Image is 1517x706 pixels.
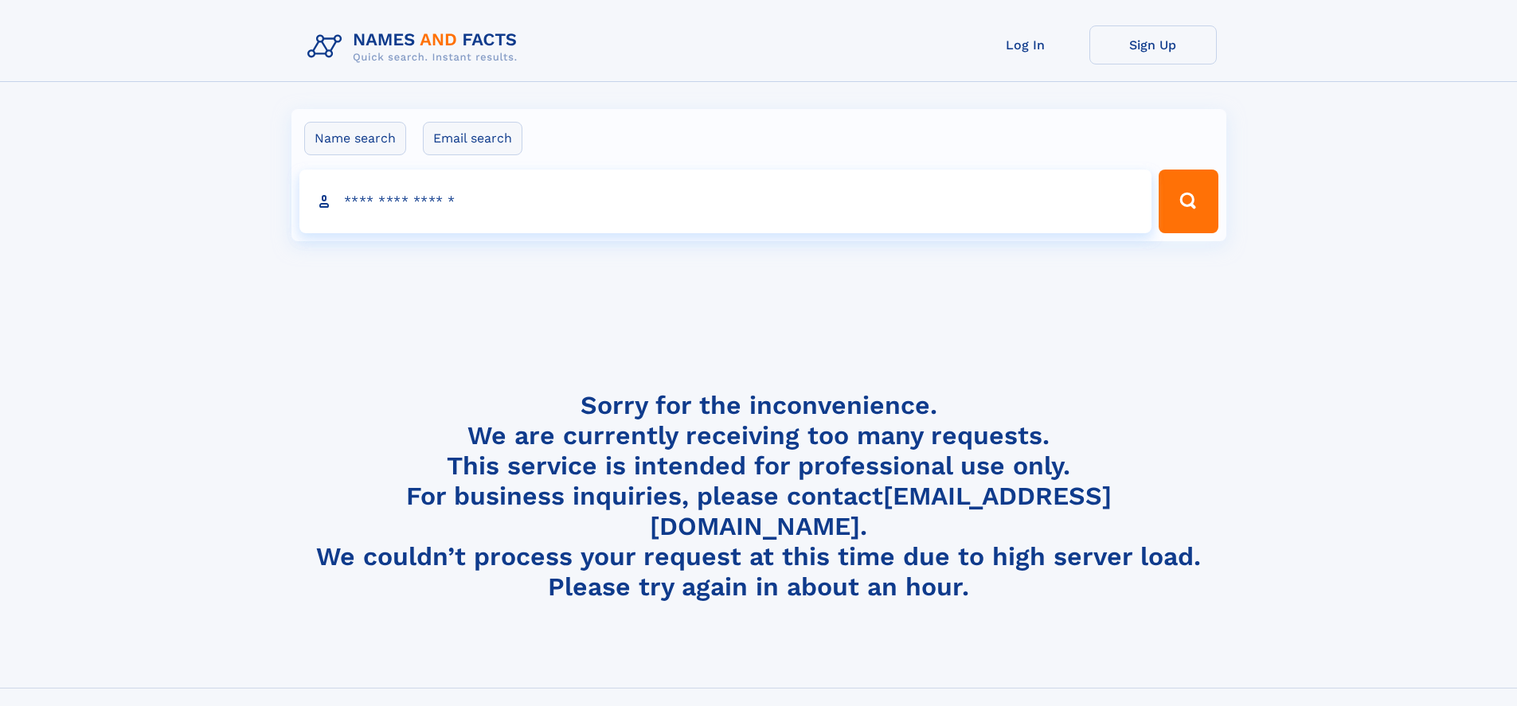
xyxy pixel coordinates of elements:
[1159,170,1218,233] button: Search Button
[650,481,1112,541] a: [EMAIL_ADDRESS][DOMAIN_NAME]
[301,390,1217,603] h4: Sorry for the inconvenience. We are currently receiving too many requests. This service is intend...
[1089,25,1217,64] a: Sign Up
[299,170,1152,233] input: search input
[304,122,406,155] label: Name search
[301,25,530,68] img: Logo Names and Facts
[962,25,1089,64] a: Log In
[423,122,522,155] label: Email search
